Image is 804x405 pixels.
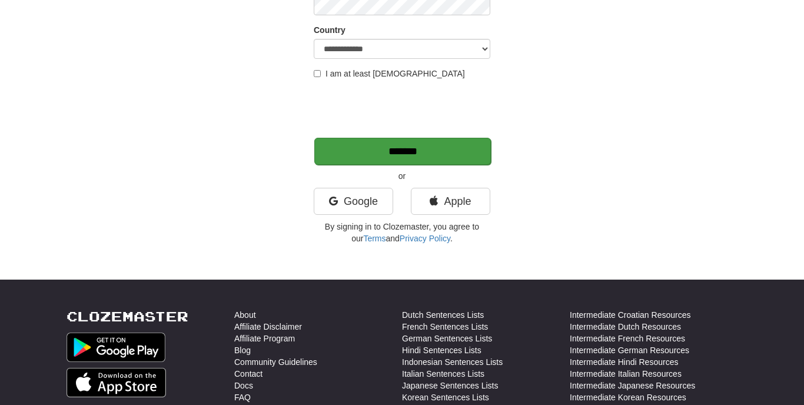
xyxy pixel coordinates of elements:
[67,333,165,362] img: Get it on Google Play
[402,321,488,333] a: French Sentences Lists
[411,188,490,215] a: Apple
[570,380,695,391] a: Intermediate Japanese Resources
[402,368,484,380] a: Italian Sentences Lists
[234,368,263,380] a: Contact
[402,344,481,356] a: Hindi Sentences Lists
[234,344,251,356] a: Blog
[234,356,317,368] a: Community Guidelines
[314,68,465,79] label: I am at least [DEMOGRAPHIC_DATA]
[314,188,393,215] a: Google
[402,309,484,321] a: Dutch Sentences Lists
[402,356,503,368] a: Indonesian Sentences Lists
[234,333,295,344] a: Affiliate Program
[402,380,498,391] a: Japanese Sentences Lists
[314,70,321,77] input: I am at least [DEMOGRAPHIC_DATA]
[363,234,386,243] a: Terms
[314,221,490,244] p: By signing in to Clozemaster, you agree to our and .
[570,356,678,368] a: Intermediate Hindi Resources
[402,333,492,344] a: German Sentences Lists
[67,368,166,397] img: Get it on App Store
[234,309,256,321] a: About
[570,333,685,344] a: Intermediate French Resources
[570,391,686,403] a: Intermediate Korean Resources
[314,85,493,131] iframe: reCAPTCHA
[570,368,682,380] a: Intermediate Italian Resources
[314,170,490,182] p: or
[570,309,690,321] a: Intermediate Croatian Resources
[234,380,253,391] a: Docs
[570,321,681,333] a: Intermediate Dutch Resources
[570,344,689,356] a: Intermediate German Resources
[234,391,251,403] a: FAQ
[314,24,345,36] label: Country
[234,321,302,333] a: Affiliate Disclaimer
[400,234,450,243] a: Privacy Policy
[402,391,489,403] a: Korean Sentences Lists
[67,309,188,324] a: Clozemaster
